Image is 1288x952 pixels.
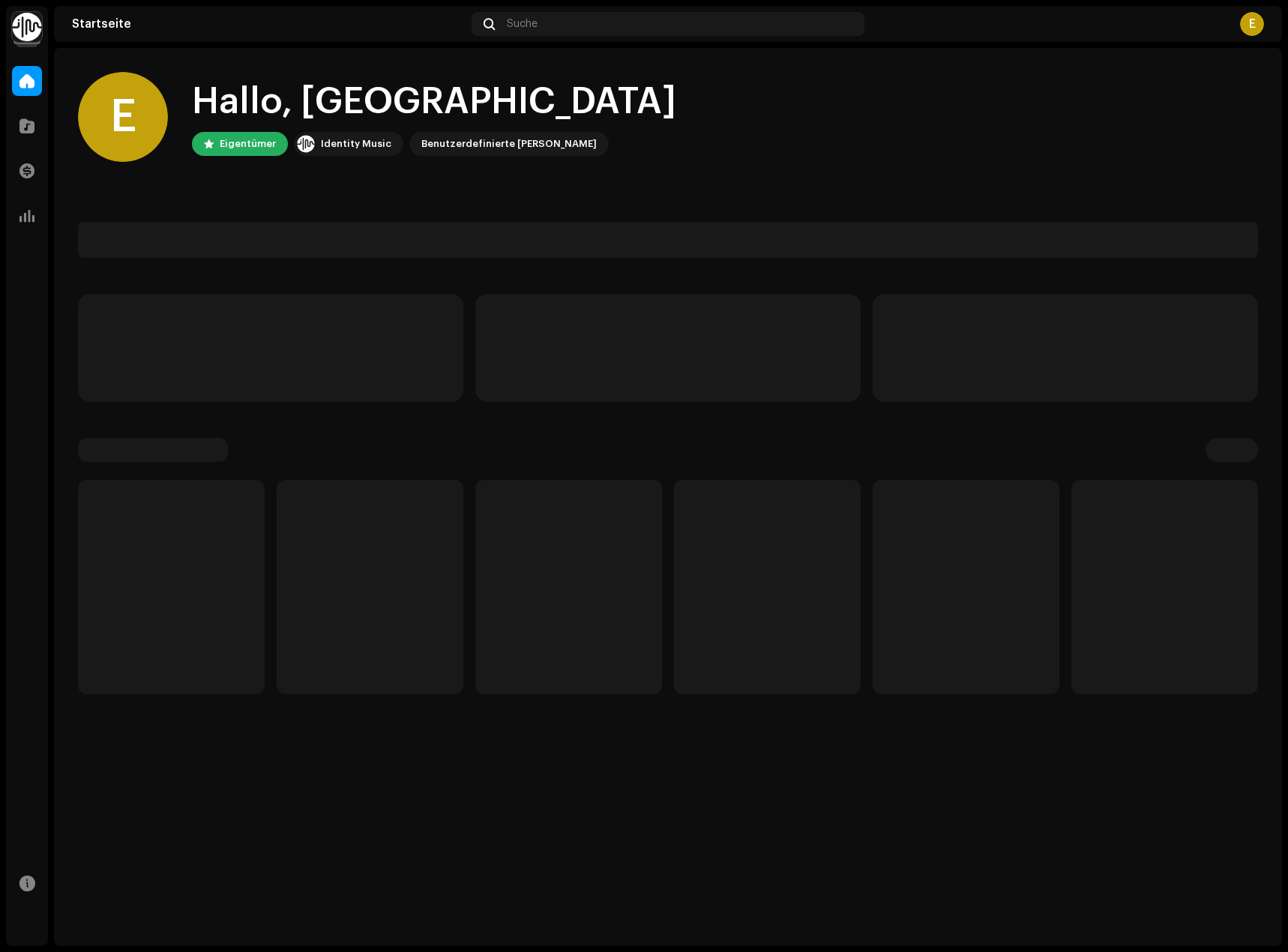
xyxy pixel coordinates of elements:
div: E [78,72,168,162]
div: Startseite [72,18,466,30]
div: E [1240,12,1264,36]
span: Suche [507,18,538,30]
div: Benutzerdefinierte [PERSON_NAME] [421,135,597,153]
img: 0f74c21f-6d1c-4dbc-9196-dbddad53419e [12,12,42,42]
div: Identity Music [321,135,391,153]
div: Hallo, [GEOGRAPHIC_DATA] [192,78,676,126]
img: 0f74c21f-6d1c-4dbc-9196-dbddad53419e [297,135,315,153]
div: Eigentümer [220,135,276,153]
